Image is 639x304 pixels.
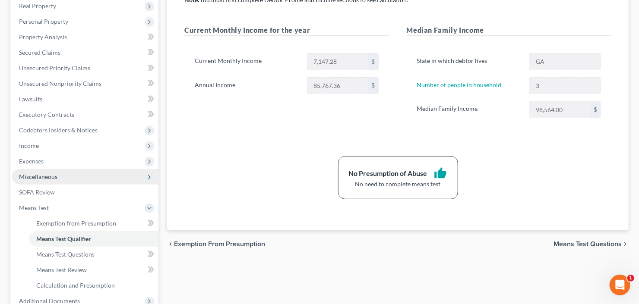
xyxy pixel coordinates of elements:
[19,80,101,87] span: Unsecured Nonpriority Claims
[307,53,368,70] input: 0.00
[36,282,115,289] span: Calculation and Presumption
[530,78,601,94] input: --
[36,235,91,242] span: Means Test Qualifier
[29,247,158,262] a: Means Test Questions
[417,81,502,88] a: Number of people in household
[167,241,174,248] i: chevron_left
[19,204,49,211] span: Means Test
[12,91,158,107] a: Lawsuits
[19,188,55,196] span: SOFA Review
[167,241,265,248] button: chevron_left Exemption from Presumption
[530,53,601,70] input: State
[29,231,158,247] a: Means Test Qualifier
[190,53,303,70] label: Current Monthly Income
[19,49,60,56] span: Secured Claims
[29,262,158,278] a: Means Test Review
[19,157,44,165] span: Expenses
[413,53,525,70] label: State in which debtor lives
[12,29,158,45] a: Property Analysis
[368,53,379,70] div: $
[29,216,158,231] a: Exemption from Presumption
[530,101,590,118] input: 0.00
[12,185,158,200] a: SOFA Review
[184,25,389,36] h5: Current Monthly Income for the year
[349,180,447,188] div: No need to complete means test
[368,78,379,94] div: $
[19,142,39,149] span: Income
[554,241,622,248] span: Means Test Questions
[554,241,629,248] button: Means Test Questions chevron_right
[29,278,158,293] a: Calculation and Presumption
[12,45,158,60] a: Secured Claims
[12,60,158,76] a: Unsecured Priority Claims
[19,33,67,41] span: Property Analysis
[19,126,98,134] span: Codebtors Insiders & Notices
[407,25,612,36] h5: Median Family Income
[36,266,87,273] span: Means Test Review
[36,251,95,258] span: Means Test Questions
[413,101,525,118] label: Median Family Income
[19,111,74,118] span: Executory Contracts
[19,2,56,9] span: Real Property
[19,18,68,25] span: Personal Property
[19,173,57,180] span: Miscellaneous
[190,77,303,94] label: Annual Income
[307,78,368,94] input: 0.00
[19,64,90,72] span: Unsecured Priority Claims
[622,241,629,248] i: chevron_right
[610,275,630,295] iframe: Intercom live chat
[434,167,447,180] i: thumb_up
[19,95,42,103] span: Lawsuits
[174,241,265,248] span: Exemption from Presumption
[627,275,634,282] span: 1
[349,169,427,179] div: No Presumption of Abuse
[12,107,158,122] a: Executory Contracts
[36,219,116,227] span: Exemption from Presumption
[590,101,601,118] div: $
[12,76,158,91] a: Unsecured Nonpriority Claims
